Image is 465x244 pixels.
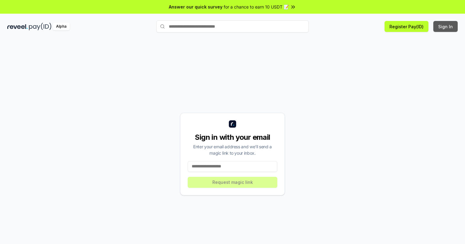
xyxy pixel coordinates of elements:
[229,120,236,128] img: logo_small
[29,23,51,30] img: pay_id
[433,21,458,32] button: Sign In
[53,23,70,30] div: Alpha
[188,143,277,156] div: Enter your email address and we’ll send a magic link to your inbox.
[188,132,277,142] div: Sign in with your email
[224,4,289,10] span: for a chance to earn 10 USDT 📝
[169,4,222,10] span: Answer our quick survey
[7,23,28,30] img: reveel_dark
[385,21,428,32] button: Register Pay(ID)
